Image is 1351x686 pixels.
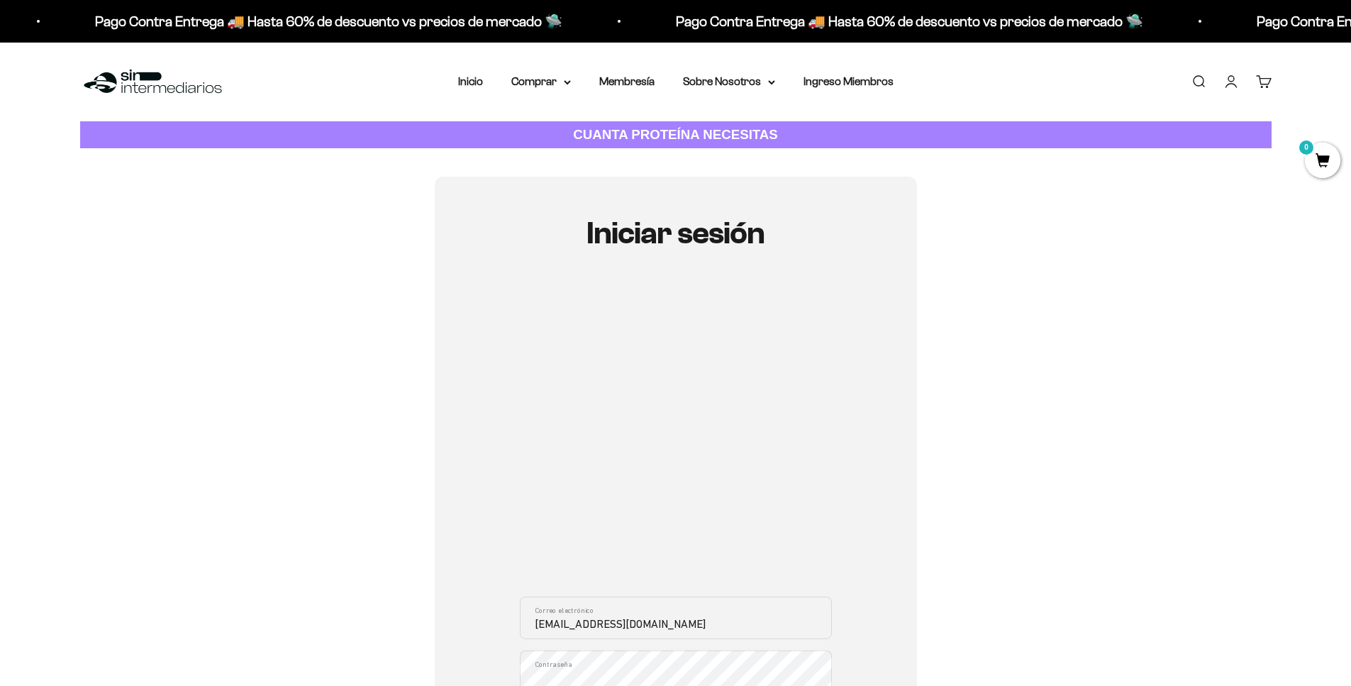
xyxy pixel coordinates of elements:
summary: Comprar [511,72,571,91]
iframe: Social Login Buttons [520,292,832,580]
a: Membresía [599,75,655,87]
strong: CUANTA PROTEÍNA NECESITAS [573,127,778,142]
h1: Iniciar sesión [520,216,832,250]
p: Pago Contra Entrega 🚚 Hasta 60% de descuento vs precios de mercado 🛸 [676,10,1143,33]
summary: Sobre Nosotros [683,72,775,91]
a: Inicio [458,75,483,87]
a: 0 [1305,154,1340,170]
mark: 0 [1298,139,1315,156]
a: Ingreso Miembros [804,75,894,87]
p: Pago Contra Entrega 🚚 Hasta 60% de descuento vs precios de mercado 🛸 [95,10,562,33]
a: CUANTA PROTEÍNA NECESITAS [80,121,1272,149]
